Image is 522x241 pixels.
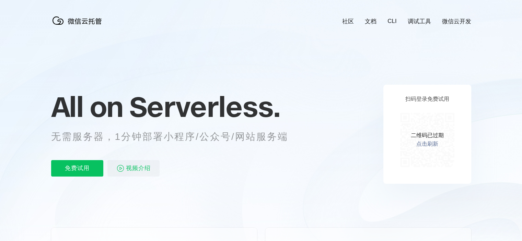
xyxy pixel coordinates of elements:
img: video_play.svg [116,164,125,172]
p: 二维码已过期 [411,132,444,139]
a: 微信云托管 [51,23,106,28]
img: 微信云托管 [51,14,106,27]
span: Serverless. [129,89,280,124]
span: 视频介绍 [126,160,151,177]
a: CLI [387,18,396,25]
p: 免费试用 [51,160,103,177]
a: 社区 [342,17,354,25]
a: 文档 [365,17,376,25]
a: 点击刷新 [416,141,438,148]
a: 调试工具 [408,17,431,25]
p: 无需服务器，1分钟部署小程序/公众号/网站服务端 [51,130,301,144]
p: 扫码登录免费试用 [405,96,449,103]
span: All on [51,89,123,124]
a: 微信云开发 [442,17,471,25]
